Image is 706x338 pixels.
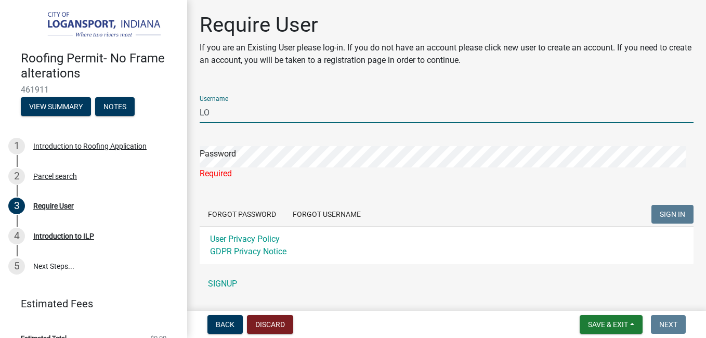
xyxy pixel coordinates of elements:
button: Discard [247,315,293,334]
a: Estimated Fees [8,293,171,314]
div: 1 [8,138,25,154]
span: Next [659,320,677,329]
wm-modal-confirm: Notes [95,103,135,112]
a: User Privacy Policy [210,234,280,244]
button: View Summary [21,97,91,116]
span: Back [216,320,234,329]
a: GDPR Privacy Notice [210,246,286,256]
div: Required [200,167,694,180]
div: 4 [8,228,25,244]
button: Next [651,315,686,334]
p: If you are an Existing User please log-in. If you do not have an account please click new user to... [200,42,694,67]
h1: Require User [200,12,694,37]
div: 5 [8,258,25,275]
div: Require User [33,202,74,210]
img: City of Logansport, Indiana [21,11,171,40]
span: SIGN IN [660,210,685,218]
button: Save & Exit [580,315,643,334]
a: SIGNUP [200,274,694,294]
div: 3 [8,198,25,214]
span: 461911 [21,85,166,95]
div: Introduction to ILP [33,232,94,240]
button: Notes [95,97,135,116]
button: SIGN IN [651,205,694,224]
wm-modal-confirm: Summary [21,103,91,112]
div: 2 [8,168,25,185]
span: Save & Exit [588,320,628,329]
button: Back [207,315,243,334]
h4: Roofing Permit- No Frame alterations [21,51,179,81]
button: Forgot Password [200,205,284,224]
div: Introduction to Roofing Application [33,142,147,150]
div: Parcel search [33,173,77,180]
button: Forgot Username [284,205,369,224]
